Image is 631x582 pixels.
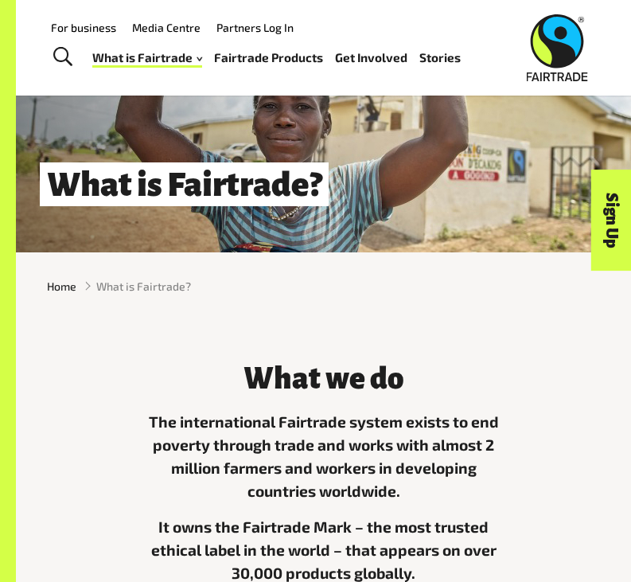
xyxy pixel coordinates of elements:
[419,47,461,68] a: Stories
[40,162,329,206] h1: What is Fairtrade?
[92,47,202,68] a: What is Fairtrade
[132,21,201,34] a: Media Centre
[51,21,116,34] a: For business
[142,362,505,395] h3: What we do
[47,278,76,295] a: Home
[142,411,505,503] p: The international Fairtrade system exists to end poverty through trade and works with almost 2 mi...
[526,14,587,81] img: Fairtrade Australia New Zealand logo
[214,47,323,68] a: Fairtrade Products
[96,278,191,295] span: What is Fairtrade?
[43,37,82,77] a: Toggle Search
[216,21,294,34] a: Partners Log In
[335,47,407,68] a: Get Involved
